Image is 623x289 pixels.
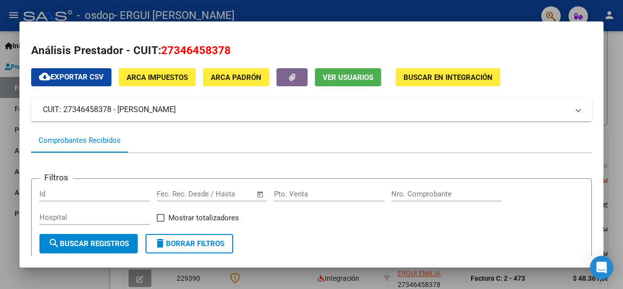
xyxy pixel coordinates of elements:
[396,68,500,86] button: Buscar en Integración
[157,190,196,198] input: Fecha inicio
[31,42,592,59] h2: Análisis Prestador - CUIT:
[590,256,613,279] div: Open Intercom Messenger
[205,190,252,198] input: Fecha fin
[48,239,129,248] span: Buscar Registros
[161,44,231,57] span: 27346458378
[119,68,196,86] button: ARCA Impuestos
[403,73,493,82] span: Buscar en Integración
[31,68,111,86] button: Exportar CSV
[31,98,592,121] mat-expansion-panel-header: CUIT: 27346458378 - [PERSON_NAME]
[39,73,104,81] span: Exportar CSV
[127,73,188,82] span: ARCA Impuestos
[154,239,224,248] span: Borrar Filtros
[203,68,269,86] button: ARCA Padrón
[48,237,60,249] mat-icon: search
[39,171,73,184] h3: Filtros
[323,73,373,82] span: Ver Usuarios
[168,212,239,224] span: Mostrar totalizadores
[146,234,233,253] button: Borrar Filtros
[38,135,121,146] div: Comprobantes Recibidos
[315,68,381,86] button: Ver Usuarios
[39,234,138,253] button: Buscar Registros
[255,189,266,200] button: Open calendar
[211,73,261,82] span: ARCA Padrón
[39,71,51,82] mat-icon: cloud_download
[154,237,166,249] mat-icon: delete
[43,104,568,116] mat-panel-title: CUIT: 27346458378 - [PERSON_NAME]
